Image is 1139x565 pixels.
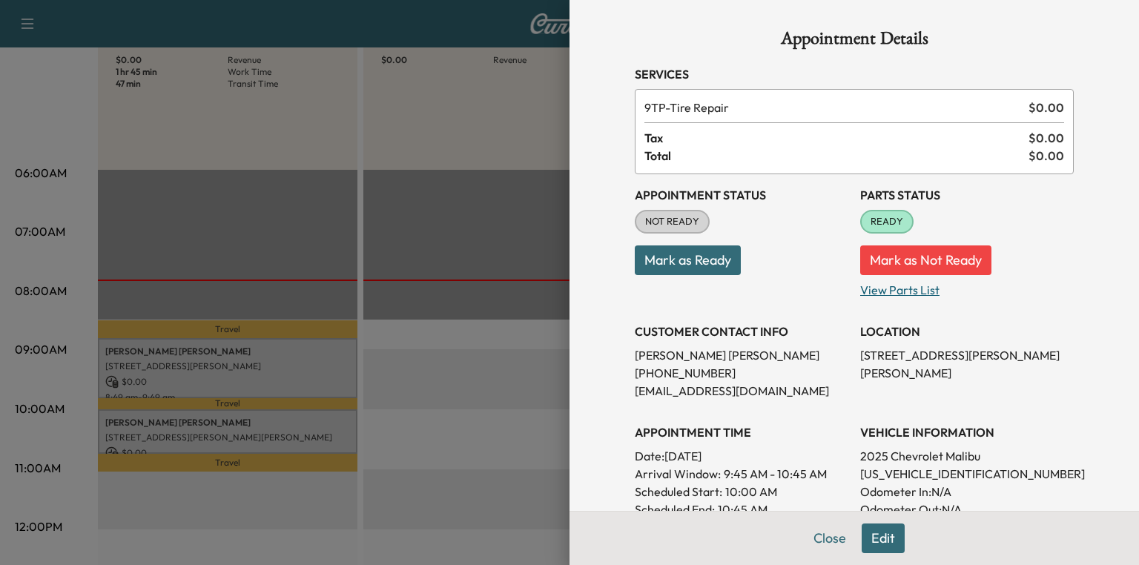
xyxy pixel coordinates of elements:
p: View Parts List [860,275,1074,299]
button: Mark as Not Ready [860,245,991,275]
p: [EMAIL_ADDRESS][DOMAIN_NAME] [635,382,848,400]
h3: APPOINTMENT TIME [635,423,848,441]
p: [STREET_ADDRESS][PERSON_NAME][PERSON_NAME] [860,346,1074,382]
p: 2025 Chevrolet Malibu [860,447,1074,465]
span: Tax [644,129,1029,147]
span: Tire Repair [644,99,1023,116]
h3: CUSTOMER CONTACT INFO [635,323,848,340]
p: Arrival Window: [635,465,848,483]
h3: LOCATION [860,323,1074,340]
button: Close [804,523,856,553]
p: Date: [DATE] [635,447,848,465]
span: $ 0.00 [1029,147,1064,165]
h3: Appointment Status [635,186,848,204]
span: 9:45 AM - 10:45 AM [724,465,827,483]
h1: Appointment Details [635,30,1074,53]
p: [PHONE_NUMBER] [635,364,848,382]
p: Odometer In: N/A [860,483,1074,500]
p: Odometer Out: N/A [860,500,1074,518]
button: Edit [862,523,905,553]
h3: VEHICLE INFORMATION [860,423,1074,441]
p: 10:00 AM [725,483,777,500]
span: READY [862,214,912,229]
span: Total [644,147,1029,165]
p: Scheduled Start: [635,483,722,500]
span: $ 0.00 [1029,129,1064,147]
h3: Parts Status [860,186,1074,204]
h3: Services [635,65,1074,83]
span: $ 0.00 [1029,99,1064,116]
p: Scheduled End: [635,500,715,518]
span: NOT READY [636,214,708,229]
p: [US_VEHICLE_IDENTIFICATION_NUMBER] [860,465,1074,483]
p: 10:45 AM [718,500,767,518]
p: [PERSON_NAME] [PERSON_NAME] [635,346,848,364]
button: Mark as Ready [635,245,741,275]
